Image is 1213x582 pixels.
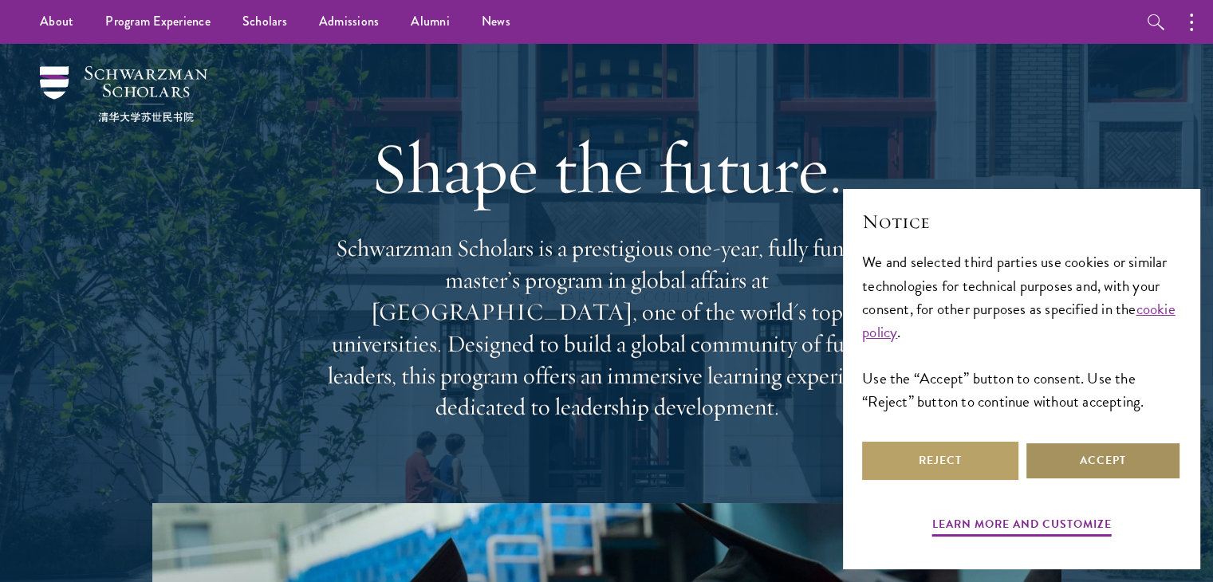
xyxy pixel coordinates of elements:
a: cookie policy [862,297,1176,344]
h2: Notice [862,208,1181,235]
img: Schwarzman Scholars [40,66,207,122]
button: Reject [862,442,1018,480]
div: We and selected third parties use cookies or similar technologies for technical purposes and, wit... [862,250,1181,412]
button: Learn more and customize [932,514,1112,539]
button: Accept [1025,442,1181,480]
p: Schwarzman Scholars is a prestigious one-year, fully funded master’s program in global affairs at... [320,233,894,423]
h1: Shape the future. [320,124,894,213]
